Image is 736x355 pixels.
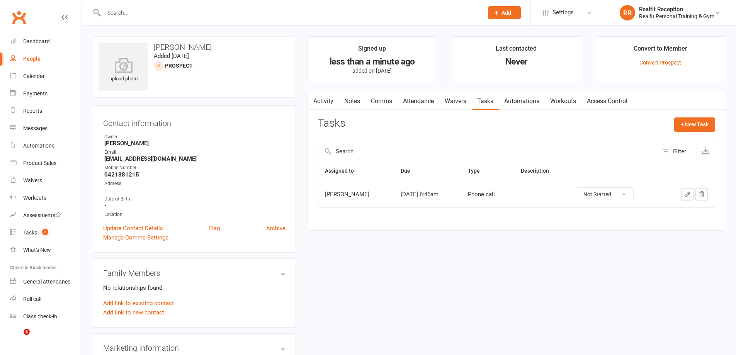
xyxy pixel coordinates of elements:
div: less than a minute ago [315,58,430,66]
div: Reports [23,108,42,114]
a: Activity [308,92,339,110]
strong: [PERSON_NAME] [104,140,286,147]
div: Realfit Personal Training & Gym [639,13,714,20]
time: Added [DATE] [154,53,189,59]
a: Calendar [10,68,82,85]
a: Workouts [10,189,82,207]
h3: Contact information [103,116,286,127]
div: General attendance [23,279,70,285]
a: Tasks [472,92,499,110]
a: Add link to new contact [103,308,164,317]
a: What's New [10,241,82,259]
div: Workouts [23,195,46,201]
div: People [23,56,41,62]
a: Add link to existing contact [103,299,174,308]
a: Manage Comms Settings [103,233,168,242]
a: Access Control [581,92,633,110]
a: Messages [10,120,82,137]
span: Settings [552,4,574,21]
a: Tasks 2 [10,224,82,241]
a: Comms [365,92,398,110]
a: Reports [10,102,82,120]
a: Waivers [439,92,472,110]
th: Assigned to [318,161,394,181]
div: Messages [23,125,48,131]
div: Assessments [23,212,61,218]
a: Dashboard [10,33,82,50]
a: Update Contact Details [103,224,163,233]
div: Product Sales [23,160,56,166]
p: added on [DATE] [315,68,430,74]
a: Waivers [10,172,82,189]
a: Roll call [10,290,82,308]
div: Filter [673,147,686,156]
span: Add [501,10,511,16]
iframe: Intercom live chat [8,329,26,347]
div: Roll call [23,296,41,302]
strong: 0421881215 [104,171,286,178]
a: Notes [339,92,365,110]
a: Workouts [545,92,581,110]
p: No relationships found. [103,283,286,292]
div: Never [459,58,574,66]
div: Dashboard [23,38,50,44]
div: Mobile Number [104,164,286,172]
div: Last contacted [496,44,537,58]
a: Assessments [10,207,82,224]
a: Class kiosk mode [10,308,82,325]
span: 1 [24,329,30,335]
a: Product Sales [10,155,82,172]
a: Clubworx [9,8,29,27]
th: Type [461,161,514,181]
div: Payments [23,90,48,97]
button: + New Task [674,117,715,131]
div: Address [104,180,286,187]
div: Tasks [23,229,37,236]
button: Add [488,6,521,19]
div: Calendar [23,73,45,79]
a: Convert Prospect [639,59,681,66]
div: What's New [23,247,51,253]
a: Archive [266,224,286,233]
div: Date of Birth [104,195,286,203]
div: Convert to Member [634,44,687,58]
strong: - [104,202,286,209]
button: Filter [658,142,697,161]
snap: prospect [165,63,193,69]
a: Automations [499,92,545,110]
div: [DATE] 6:45am [401,191,454,198]
input: Search [318,142,658,161]
div: Owner [104,133,286,141]
strong: [EMAIL_ADDRESS][DOMAIN_NAME] [104,155,286,162]
input: Search... [102,7,478,18]
div: Signed up [358,44,386,58]
h3: Family Members [103,269,286,277]
div: Realfit Reception [639,6,714,13]
h3: [PERSON_NAME] [99,43,289,51]
div: Automations [23,143,54,149]
a: Flag [209,224,220,233]
h3: Tasks [318,117,345,129]
div: Waivers [23,177,42,183]
a: Payments [10,85,82,102]
div: Email [104,149,286,156]
th: Description [514,161,569,181]
span: 2 [42,229,48,235]
a: Attendance [398,92,439,110]
strong: - [104,187,286,194]
div: upload photo [99,58,148,83]
div: Location [104,211,286,218]
div: RR [620,5,635,20]
div: [PERSON_NAME] [325,191,387,198]
div: Class check-in [23,313,57,319]
th: Due [394,161,461,181]
a: People [10,50,82,68]
a: General attendance kiosk mode [10,273,82,290]
a: Automations [10,137,82,155]
h3: Marketing Information [103,344,286,352]
div: Phone call [468,191,507,198]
